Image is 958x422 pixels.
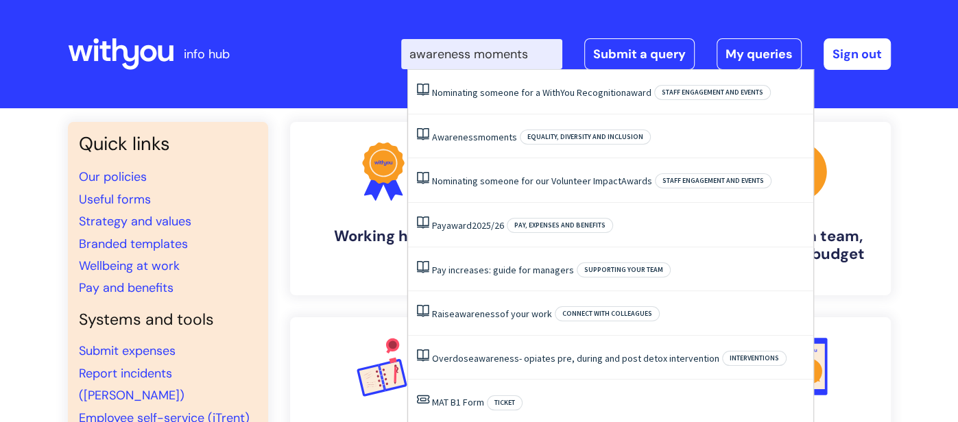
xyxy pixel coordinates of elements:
p: info hub [184,43,230,65]
div: | - [401,38,891,70]
a: Raiseawarenessof your work [432,308,552,320]
span: awareness [474,352,519,364]
a: Wellbeing at work [79,258,180,274]
a: Pay and benefits [79,280,173,296]
a: Useful forms [79,191,151,208]
a: Overdoseawareness- opiates pre, during and post detox intervention [432,352,719,364]
span: Staff engagement and events [655,173,771,188]
a: My queries [717,38,802,70]
a: Pay increases: guide for managers [432,264,574,276]
span: award [626,86,651,99]
a: Branded templates [79,236,188,252]
a: MAT B1 Form [432,396,484,408]
span: award [446,219,472,232]
a: Strategy and values [79,213,191,229]
a: Working here [290,122,477,295]
a: Submit a query [584,38,695,70]
a: Submit expenses [79,343,176,359]
a: Awarenessmoments [432,131,517,143]
a: Nominating someone for a WithYou Recognitionaward [432,86,651,99]
h4: Working here [301,227,466,245]
span: Awareness [432,131,478,143]
h4: Systems and tools [79,310,257,330]
span: Awards [621,175,652,187]
a: Report incidents ([PERSON_NAME]) [79,365,184,404]
span: Ticket [487,395,523,410]
a: Nominating someone for our Volunteer ImpactAwards [432,175,652,187]
input: Search [401,39,562,69]
h3: Quick links [79,133,257,155]
span: Equality, Diversity and Inclusion [520,129,651,145]
span: Interventions [722,351,787,366]
a: Our policies [79,169,147,185]
a: Sign out [824,38,891,70]
span: awareness [455,308,500,320]
span: Connect with colleagues [555,306,660,321]
span: Staff engagement and events [654,85,771,100]
a: Payaward2025/26 [432,219,504,232]
span: Supporting your team [577,262,671,277]
span: Pay, expenses and benefits [507,218,613,233]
